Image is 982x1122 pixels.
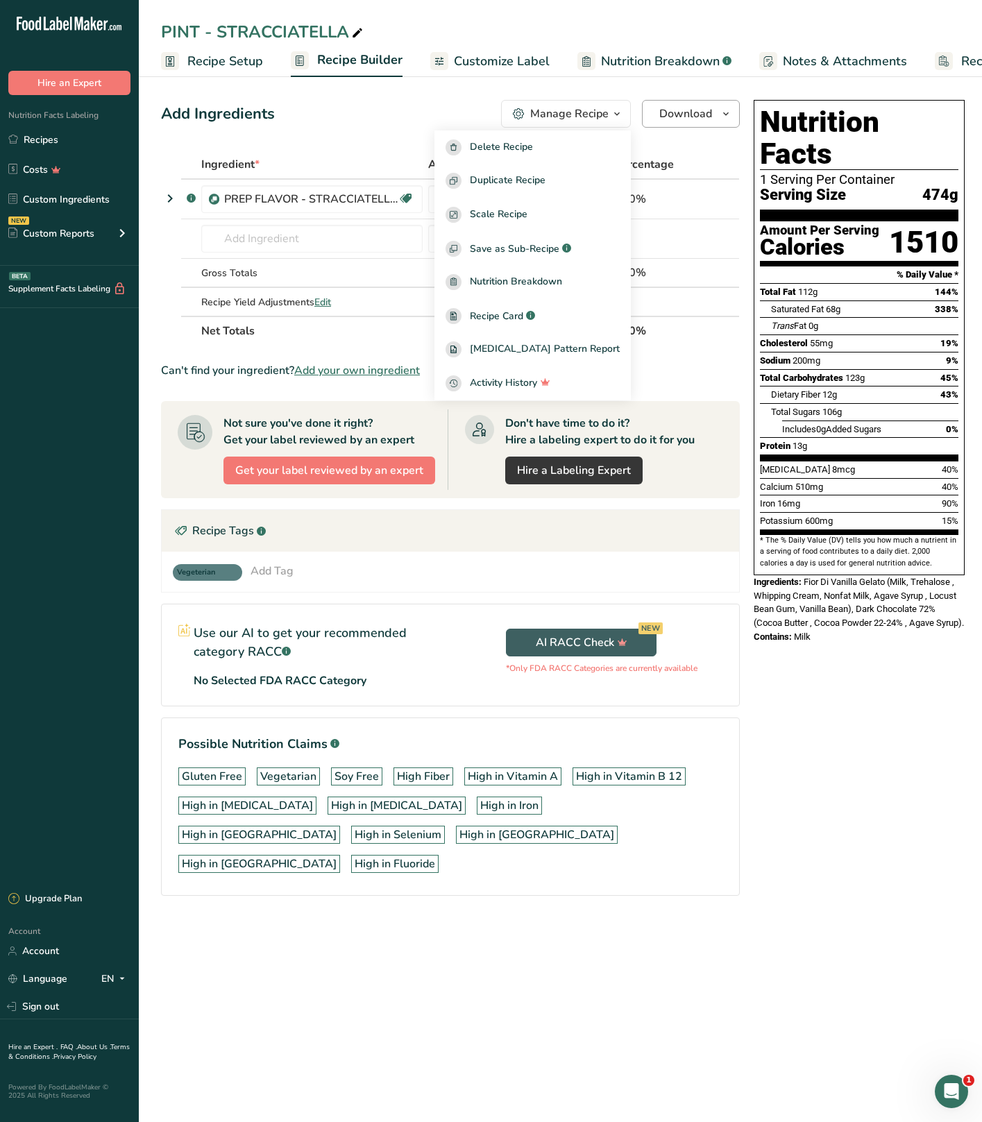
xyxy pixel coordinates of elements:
[760,373,843,383] span: Total Carbohydrates
[182,856,337,872] div: High in [GEOGRAPHIC_DATA]
[615,156,674,173] span: Percentage
[8,1083,130,1100] div: Powered By FoodLabelMaker © 2025 All Rights Reserved
[198,316,569,345] th: Net Totals
[355,856,435,872] div: High in Fluoride
[935,1075,968,1108] iframe: Intercom live chat
[771,321,794,331] i: Trans
[8,226,94,241] div: Custom Reports
[470,375,537,391] span: Activity History
[8,1042,130,1062] a: Terms & Conditions .
[161,46,263,77] a: Recipe Setup
[434,164,631,198] button: Duplicate Recipe
[760,287,796,297] span: Total Fat
[940,389,958,400] span: 43%
[505,415,695,448] div: Don't have time to do it? Hire a labeling expert to do it for you
[845,373,865,383] span: 123g
[178,735,722,754] h1: Possible Nutrition Claims
[793,355,820,366] span: 200mg
[771,407,820,417] span: Total Sugars
[536,634,627,651] span: AI RACC Check
[294,362,420,379] span: Add your own ingredient
[317,51,403,69] span: Recipe Builder
[397,768,450,785] div: High Fiber
[771,389,820,400] span: Dietary Fiber
[8,216,29,225] div: NEW
[430,46,550,77] a: Customize Label
[8,71,130,95] button: Hire an Expert
[612,316,677,345] th: 100%
[53,1052,96,1062] a: Privacy Policy
[795,482,823,492] span: 510mg
[940,373,958,383] span: 45%
[470,309,523,323] span: Recipe Card
[760,355,790,366] span: Sodium
[794,631,811,642] span: Milk
[470,274,562,290] span: Nutrition Breakdown
[291,44,403,78] a: Recipe Builder
[428,156,474,173] span: Amount
[942,516,958,526] span: 15%
[782,424,881,434] span: Includes Added Sugars
[434,299,631,333] a: Recipe Card
[331,797,462,814] div: High in [MEDICAL_DATA]
[922,187,958,204] span: 474g
[798,287,818,297] span: 112g
[161,103,275,126] div: Add Ingredients
[9,272,31,280] div: BETA
[8,967,67,991] a: Language
[777,498,800,509] span: 16mg
[940,338,958,348] span: 19%
[760,535,958,569] section: * The % Daily Value (DV) tells you how much a nutrient in a serving of food contributes to a dail...
[235,462,423,479] span: Get your label reviewed by an expert
[8,892,82,906] div: Upgrade Plan
[335,768,379,785] div: Soy Free
[601,52,720,71] span: Nutrition Breakdown
[194,624,434,661] p: Use our AI to get your recommended category RACC
[480,797,539,814] div: High in Iron
[434,130,631,164] button: Delete Recipe
[161,362,740,379] div: Can't find your ingredient?
[209,194,219,205] img: Sub Recipe
[832,464,855,475] span: 8mcg
[470,341,620,357] span: [MEDICAL_DATA] Pattern Report
[187,52,263,71] span: Recipe Setup
[201,295,423,309] div: Recipe Yield Adjustments
[760,338,808,348] span: Cholesterol
[182,797,313,814] div: High in [MEDICAL_DATA]
[754,577,964,628] span: Fior Di Vanilla Gelato (Milk, Trehalose , Whipping Cream, Nonfat Milk, Agave Syrup , Locust Bean ...
[470,207,527,223] span: Scale Recipe
[615,264,674,281] div: 100%
[889,224,958,261] div: 1510
[60,1042,77,1052] a: FAQ .
[783,52,907,71] span: Notes & Attachments
[470,241,559,256] span: Save as Sub-Recipe
[760,187,846,204] span: Serving Size
[251,563,294,579] div: Add Tag
[434,232,631,266] button: Save as Sub-Recipe
[161,19,366,44] div: PINT - STRACCIATELLA
[935,304,958,314] span: 338%
[314,296,331,309] span: Edit
[201,225,423,253] input: Add Ingredient
[434,198,631,232] button: Scale Recipe
[101,971,130,987] div: EN
[822,407,842,417] span: 106g
[223,457,435,484] button: Get your label reviewed by an expert
[826,304,840,314] span: 68g
[194,672,366,689] p: No Selected FDA RACC Category
[771,321,806,331] span: Fat
[793,441,807,451] span: 13g
[459,826,614,843] div: High in [GEOGRAPHIC_DATA]
[771,304,824,314] span: Saturated Fat
[434,333,631,367] a: [MEDICAL_DATA] Pattern Report
[177,567,226,579] span: Vegeterian
[434,265,631,299] a: Nutrition Breakdown
[822,389,837,400] span: 12g
[942,498,958,509] span: 90%
[506,662,697,674] p: *Only FDA RACC Categories are currently available
[182,768,242,785] div: Gluten Free
[963,1075,974,1086] span: 1
[201,156,260,173] span: Ingredient
[224,191,398,207] div: PREP FLAVOR - STRACCIATELLA
[946,424,958,434] span: 0%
